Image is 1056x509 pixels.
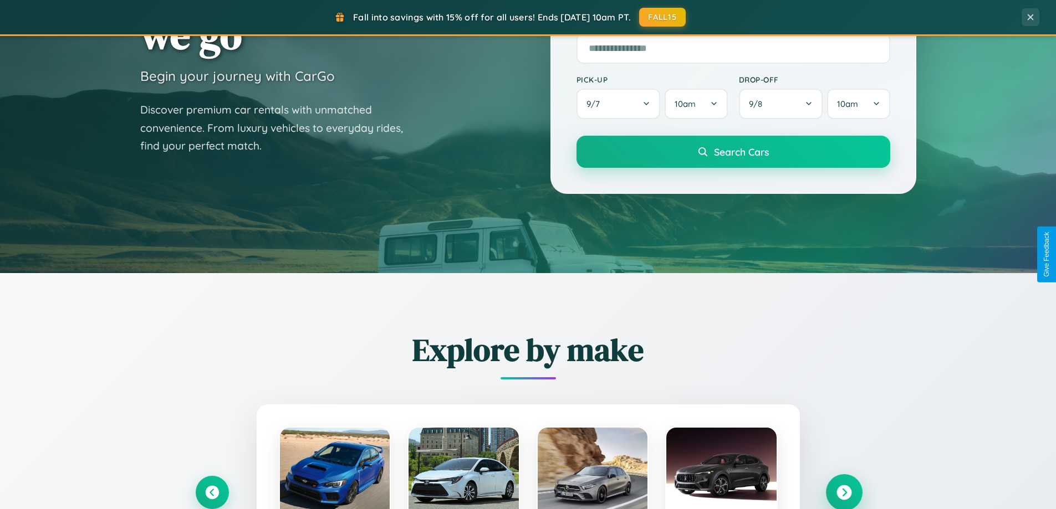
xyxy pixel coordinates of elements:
button: 10am [827,89,890,119]
span: 10am [675,99,696,109]
button: 9/8 [739,89,823,119]
span: 10am [837,99,858,109]
label: Pick-up [577,75,728,84]
span: Search Cars [714,146,769,158]
label: Drop-off [739,75,890,84]
p: Discover premium car rentals with unmatched convenience. From luxury vehicles to everyday rides, ... [140,101,417,155]
h3: Begin your journey with CarGo [140,68,335,84]
button: Search Cars [577,136,890,168]
button: 10am [665,89,727,119]
span: 9 / 8 [749,99,768,109]
button: 9/7 [577,89,661,119]
span: 9 / 7 [586,99,605,109]
span: Fall into savings with 15% off for all users! Ends [DATE] 10am PT. [353,12,631,23]
div: Give Feedback [1043,232,1050,277]
h2: Explore by make [196,328,861,371]
button: FALL15 [639,8,686,27]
